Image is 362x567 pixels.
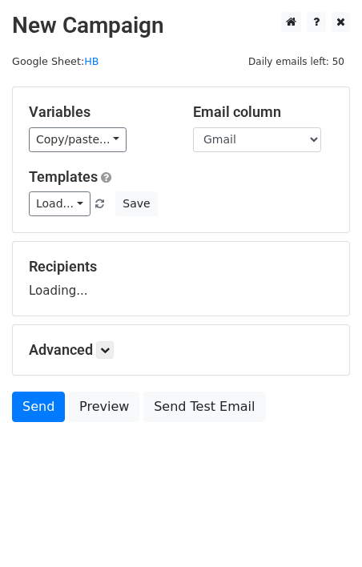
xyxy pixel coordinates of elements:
h5: Advanced [29,341,333,359]
button: Save [115,191,157,216]
small: Google Sheet: [12,55,99,67]
h2: New Campaign [12,12,350,39]
a: Load... [29,191,90,216]
div: Loading... [29,258,333,300]
h5: Variables [29,103,169,121]
a: Daily emails left: 50 [243,55,350,67]
h5: Email column [193,103,333,121]
a: Send [12,392,65,422]
a: Send Test Email [143,392,265,422]
a: Copy/paste... [29,127,127,152]
span: Daily emails left: 50 [243,53,350,70]
h5: Recipients [29,258,333,275]
a: Preview [69,392,139,422]
a: HB [84,55,99,67]
a: Templates [29,168,98,185]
